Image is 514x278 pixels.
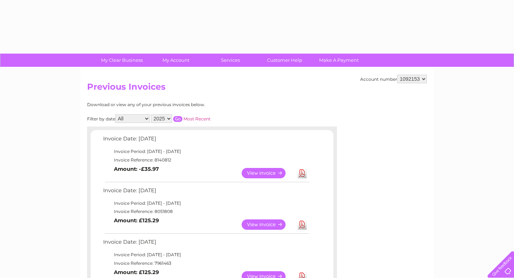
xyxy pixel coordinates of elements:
[87,114,274,123] div: Filter by date
[101,156,310,164] td: Invoice Reference: 8140812
[201,54,260,67] a: Services
[183,116,211,121] a: Most Recent
[101,186,310,199] td: Invoice Date: [DATE]
[114,269,159,275] b: Amount: £125.29
[114,166,159,172] b: Amount: -£35.97
[242,168,294,178] a: View
[255,54,314,67] a: Customer Help
[242,219,294,230] a: View
[101,199,310,208] td: Invoice Period: [DATE] - [DATE]
[298,168,307,178] a: Download
[101,147,310,156] td: Invoice Period: [DATE] - [DATE]
[92,54,151,67] a: My Clear Business
[147,54,206,67] a: My Account
[101,250,310,259] td: Invoice Period: [DATE] - [DATE]
[298,219,307,230] a: Download
[87,102,274,107] div: Download or view any of your previous invoices below.
[101,259,310,268] td: Invoice Reference: 7961463
[101,237,310,250] td: Invoice Date: [DATE]
[87,82,427,95] h2: Previous Invoices
[101,134,310,147] td: Invoice Date: [DATE]
[101,207,310,216] td: Invoice Reference: 8051808
[360,75,427,83] div: Account number
[114,217,159,224] b: Amount: £125.29
[309,54,368,67] a: Make A Payment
